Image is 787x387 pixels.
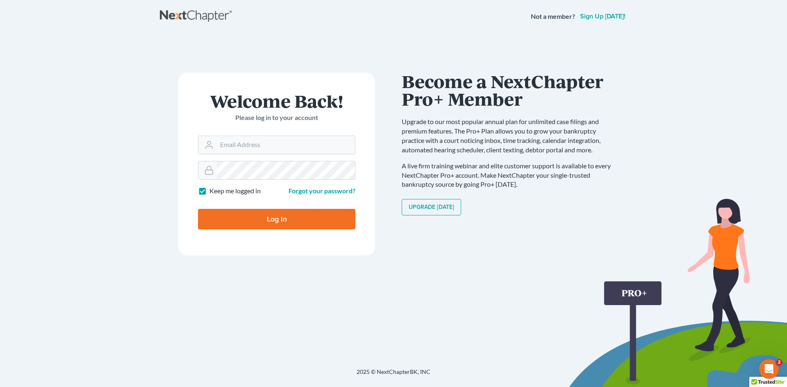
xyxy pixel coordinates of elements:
[160,368,627,382] div: 2025 © NextChapterBK, INC
[217,136,355,154] input: Email Address
[198,113,355,122] p: Please log in to your account
[402,199,461,215] a: Upgrade [DATE]
[198,92,355,110] h1: Welcome Back!
[402,161,619,190] p: A live firm training webinar and elite customer support is available to every NextChapter Pro+ ac...
[402,72,619,107] h1: Become a NextChapter Pro+ Member
[759,359,779,379] iframe: Intercom live chat
[402,117,619,154] p: Upgrade to our most popular annual plan for unlimited case filings and premium features. The Pro+...
[198,209,355,229] input: Log In
[289,187,355,195] a: Forgot your password?
[209,186,261,196] label: Keep me logged in
[531,12,575,21] strong: Not a member?
[776,359,782,366] span: 2
[578,13,627,20] a: Sign up [DATE]!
